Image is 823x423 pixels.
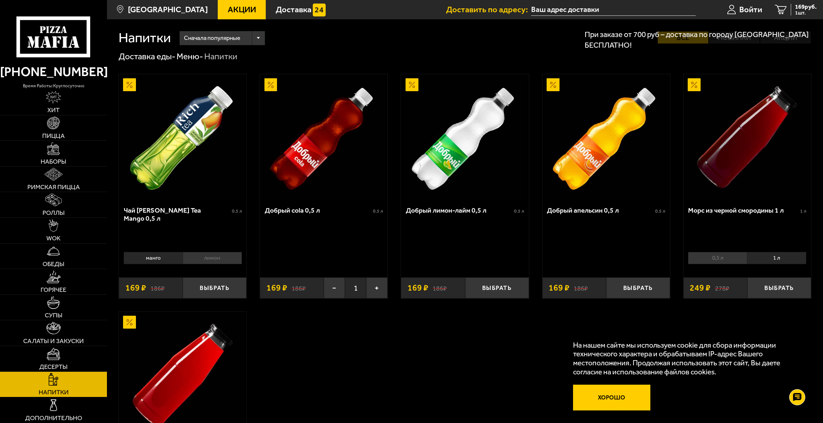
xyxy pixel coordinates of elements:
s: 186 ₽ [150,284,165,292]
button: Выбрать [465,277,529,298]
a: Доставка еды- [119,51,176,62]
span: Доставка [276,5,311,14]
s: 278 ₽ [715,284,729,292]
div: Морс из черной смородины 1 л [688,206,799,215]
div: Чай [PERSON_NAME] Tea Mango 0,5 л [124,206,230,223]
span: 169 ₽ [549,284,569,292]
span: Напитки [39,389,69,396]
a: АкционныйЧай Rich Green Tea Mango 0,5 л [119,74,246,200]
img: Акционный [123,78,136,91]
img: Добрый апельсин 0,5 л [543,74,669,200]
h1: Напитки [119,31,171,45]
span: 169 ₽ [125,284,146,292]
span: Супы [45,312,62,319]
span: Доставить по адресу: [446,5,531,14]
img: 15daf4d41897b9f0e9f617042186c801.svg [313,4,326,16]
img: Морс из черной смородины 1 л [684,74,810,200]
button: + [366,277,388,298]
img: Акционный [123,316,136,329]
p: На нашем сайте мы используем cookie для сбора информации технического характера и обрабатываем IP... [573,341,799,376]
li: 0,5 л [688,252,747,264]
span: Роллы [43,210,65,216]
li: манго [124,252,183,264]
span: Горячее [41,287,66,293]
s: 186 ₽ [433,284,447,292]
button: Выбрать [183,277,246,298]
div: Напитки [204,51,237,62]
span: 169 ₽ [266,284,287,292]
span: Салаты и закуски [23,338,84,344]
button: − [324,277,345,298]
img: Акционный [688,78,701,91]
div: Добрый апельсин 0,5 л [547,206,654,215]
span: 1 шт. [795,10,817,15]
img: Акционный [264,78,277,91]
input: Ваш адрес доставки [531,4,696,16]
img: Чай Rich Green Tea Mango 0,5 л [120,74,245,200]
div: Добрый лимон-лайм 0,5 л [406,206,512,215]
li: 1 л [747,252,806,264]
div: 0 [119,249,246,271]
span: 0.5 л [655,208,665,214]
s: 186 ₽ [292,284,306,292]
span: Пицца [42,133,65,139]
span: [GEOGRAPHIC_DATA] [128,5,208,14]
span: Десерты [39,364,68,370]
span: Римская пицца [27,184,80,190]
a: АкционныйДобрый апельсин 0,5 л [542,74,670,200]
span: 0.5 л [232,208,242,214]
span: 0.5 л [514,208,524,214]
p: При заказе от 700 руб – доставка по городу [GEOGRAPHIC_DATA] БЕСПЛАТНО! [585,29,814,51]
li: лимон [183,252,242,264]
span: Дополнительно [25,415,82,421]
span: WOK [46,235,61,242]
button: Хорошо [573,385,650,410]
span: Обеды [43,261,64,267]
span: 249 ₽ [690,284,711,292]
a: Меню- [177,51,203,62]
button: Выбрать [606,277,670,298]
a: АкционныйМорс из черной смородины 1 л [684,74,811,200]
img: Акционный [547,78,560,91]
span: Войти [739,5,762,14]
span: Хит [47,107,60,113]
span: 169 руб. [795,4,817,10]
span: Наборы [41,159,66,165]
span: 0.5 л [373,208,383,214]
span: 1 [345,277,366,298]
span: Сначала популярные [184,30,240,46]
img: Добрый лимон-лайм 0,5 л [402,74,528,200]
a: АкционныйДобрый cola 0,5 л [260,74,388,200]
span: 169 ₽ [407,284,428,292]
img: Акционный [406,78,418,91]
div: Добрый cola 0,5 л [265,206,371,215]
img: Добрый cola 0,5 л [261,74,387,200]
s: 186 ₽ [574,284,588,292]
span: 1 л [800,208,806,214]
a: АкционныйДобрый лимон-лайм 0,5 л [401,74,529,200]
div: 0 [684,249,811,271]
span: Акции [228,5,256,14]
button: Выбрать [747,277,811,298]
